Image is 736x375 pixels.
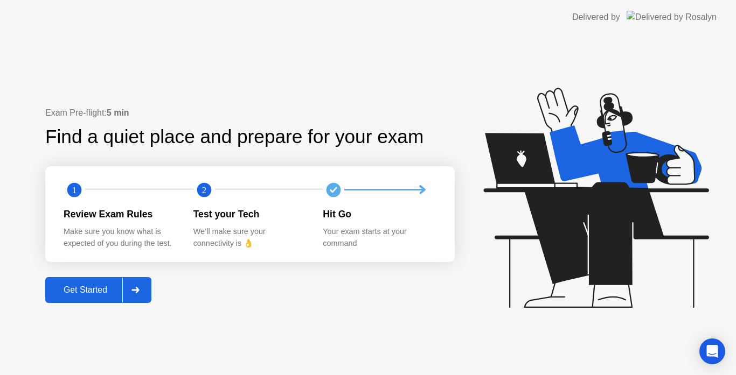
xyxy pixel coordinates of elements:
[45,123,425,151] div: Find a quiet place and prepare for your exam
[45,277,151,303] button: Get Started
[323,207,435,221] div: Hit Go
[193,207,306,221] div: Test your Tech
[48,285,122,295] div: Get Started
[627,11,717,23] img: Delivered by Rosalyn
[64,207,176,221] div: Review Exam Rules
[323,226,435,249] div: Your exam starts at your command
[107,108,129,117] b: 5 min
[45,107,455,119] div: Exam Pre-flight:
[64,226,176,249] div: Make sure you know what is expected of you during the test.
[193,226,306,249] div: We’ll make sure your connectivity is 👌
[572,11,620,24] div: Delivered by
[72,185,77,195] text: 1
[699,338,725,364] div: Open Intercom Messenger
[202,185,206,195] text: 2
